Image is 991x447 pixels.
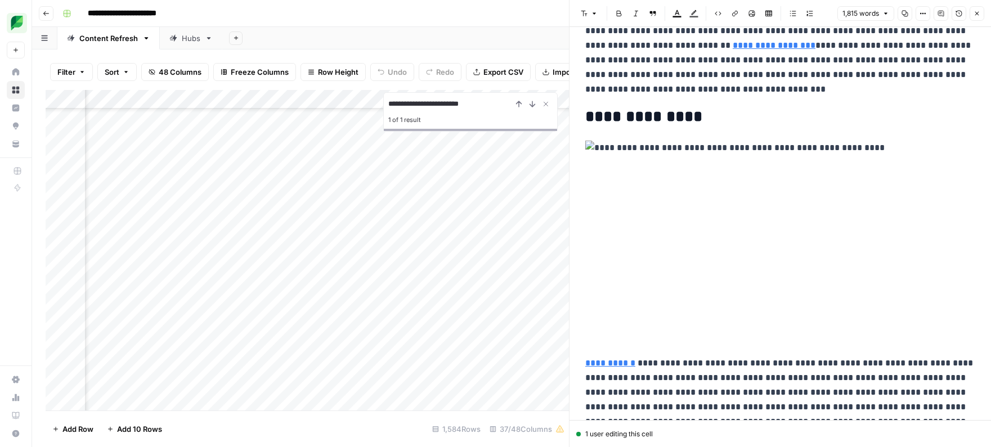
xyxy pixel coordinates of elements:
div: Content Refresh [79,33,138,44]
button: Help + Support [7,425,25,443]
span: 48 Columns [159,66,201,78]
span: Redo [436,66,454,78]
span: Undo [388,66,407,78]
span: Add Row [62,423,93,435]
button: 1,815 words [837,6,894,21]
span: Freeze Columns [231,66,289,78]
button: Workspace: SproutSocial [7,9,25,37]
button: Undo [370,63,414,81]
span: Sort [105,66,119,78]
button: Add Row [46,420,100,438]
a: Insights [7,99,25,117]
button: Export CSV [466,63,531,81]
span: Import CSV [553,66,593,78]
button: Redo [419,63,461,81]
a: Your Data [7,135,25,153]
a: Content Refresh [57,27,160,49]
div: Hubs [182,33,200,44]
a: Hubs [160,27,222,49]
button: Next Result [526,97,539,111]
span: Row Height [318,66,358,78]
button: Add 10 Rows [100,420,169,438]
div: 1 user editing this cell [576,429,984,439]
button: 48 Columns [141,63,209,81]
a: Home [7,63,25,81]
a: Settings [7,371,25,389]
div: 37/48 Columns [485,420,569,438]
button: Close Search [539,97,553,111]
div: 1,584 Rows [428,420,485,438]
div: 1 of 1 result [388,113,553,127]
span: Export CSV [483,66,523,78]
button: Import CSV [535,63,600,81]
span: Filter [57,66,75,78]
button: Filter [50,63,93,81]
a: Learning Hub [7,407,25,425]
a: Usage [7,389,25,407]
a: Browse [7,81,25,99]
span: 1,815 words [842,8,879,19]
img: SproutSocial Logo [7,13,27,33]
span: Add 10 Rows [117,423,162,435]
button: Row Height [301,63,366,81]
button: Previous Result [512,97,526,111]
button: Freeze Columns [213,63,296,81]
button: Sort [97,63,137,81]
a: Opportunities [7,117,25,135]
